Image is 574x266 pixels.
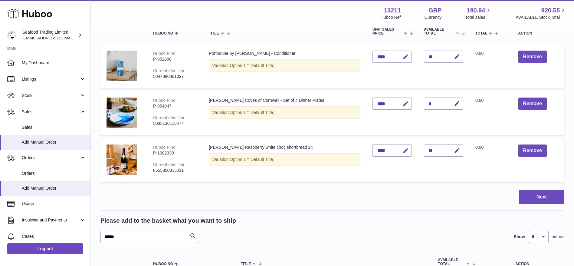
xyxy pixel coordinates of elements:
h2: Please add to the basket what you want to ship [100,217,236,225]
button: Remove [518,51,547,63]
div: Seafood Trading Limited [22,29,77,41]
td: Porthdune by [PERSON_NAME] - Conditioner [203,45,366,88]
span: Cases [22,234,86,239]
div: Huboo P no [153,51,175,56]
span: AVAILABLE Total [424,28,454,35]
span: AVAILABLE Total [438,258,465,266]
span: Total [475,32,487,35]
div: 8555300815011 [153,168,197,173]
span: Huboo no [153,262,173,266]
span: Sales [22,125,86,130]
img: Rick Stein Raspberry white choc shortbread 24 [107,145,137,175]
a: 190.94 Total sales [465,6,492,20]
button: Remove [518,98,547,110]
span: Add Manual Order [22,185,86,191]
span: [EMAIL_ADDRESS][DOMAIN_NAME] [22,35,89,40]
span: Total sales [465,15,492,20]
div: Variation: [209,59,360,72]
div: Variation: [209,153,360,166]
span: 0.00 [475,145,484,150]
div: 5035130118474 [153,121,197,126]
div: Currency [425,15,442,20]
div: P-1002330 [153,150,197,156]
span: Stock [22,93,80,98]
span: Orders [22,171,86,176]
div: P-954047 [153,103,197,109]
div: Huboo P no [153,98,175,103]
span: 0.00 [475,51,484,56]
div: Action [518,32,558,35]
a: Log out [7,243,83,254]
strong: 13211 [384,6,401,15]
span: AVAILABLE Stock Total [516,15,567,20]
button: Next [519,190,564,204]
span: entries [552,234,564,240]
img: internalAdmin-13211@internal.huboo.com [7,31,16,40]
div: P-952898 [153,56,197,62]
span: Option 1 = Default Title; [230,63,274,68]
button: Remove [518,145,547,157]
div: Current identifier [153,68,185,73]
a: 920.55 AVAILABLE Stock Total [516,6,567,20]
span: Invoicing and Payments [22,217,80,223]
span: Orders [22,155,80,161]
span: Sales [22,109,80,115]
div: Current identifier [153,115,185,120]
strong: GBP [428,6,441,15]
span: Usage [22,201,86,207]
span: Huboo no [153,32,173,35]
div: Variation: [209,106,360,119]
td: [PERSON_NAME] Raspberry white choc shortbread 24 [203,138,366,182]
td: [PERSON_NAME] Coves of Cornwall - Set of 4 Dinner Plates [203,91,366,135]
span: 920.55 [541,6,560,15]
div: Huboo P no [153,145,175,150]
span: Unit Sales Price [372,28,402,35]
span: Option 1 = Default Title; [230,110,274,115]
div: Huboo Ref [381,15,401,20]
span: Title [209,32,219,35]
div: 5047880801027 [153,74,197,79]
span: 190.94 [467,6,485,15]
span: Listings [22,76,80,82]
label: Show [514,234,525,240]
span: 0.00 [475,98,484,103]
img: Rick Stein Coves of Cornwall - Set of 4 Dinner Plates [107,98,137,128]
img: Porthdune by Jill Stein - Conditioner [107,51,137,81]
span: Option 1 = Default Title; [230,157,274,162]
span: Add Manual Order [22,139,86,145]
span: My Dashboard [22,60,86,66]
span: Title [241,262,251,266]
div: Current identifier [153,162,185,167]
